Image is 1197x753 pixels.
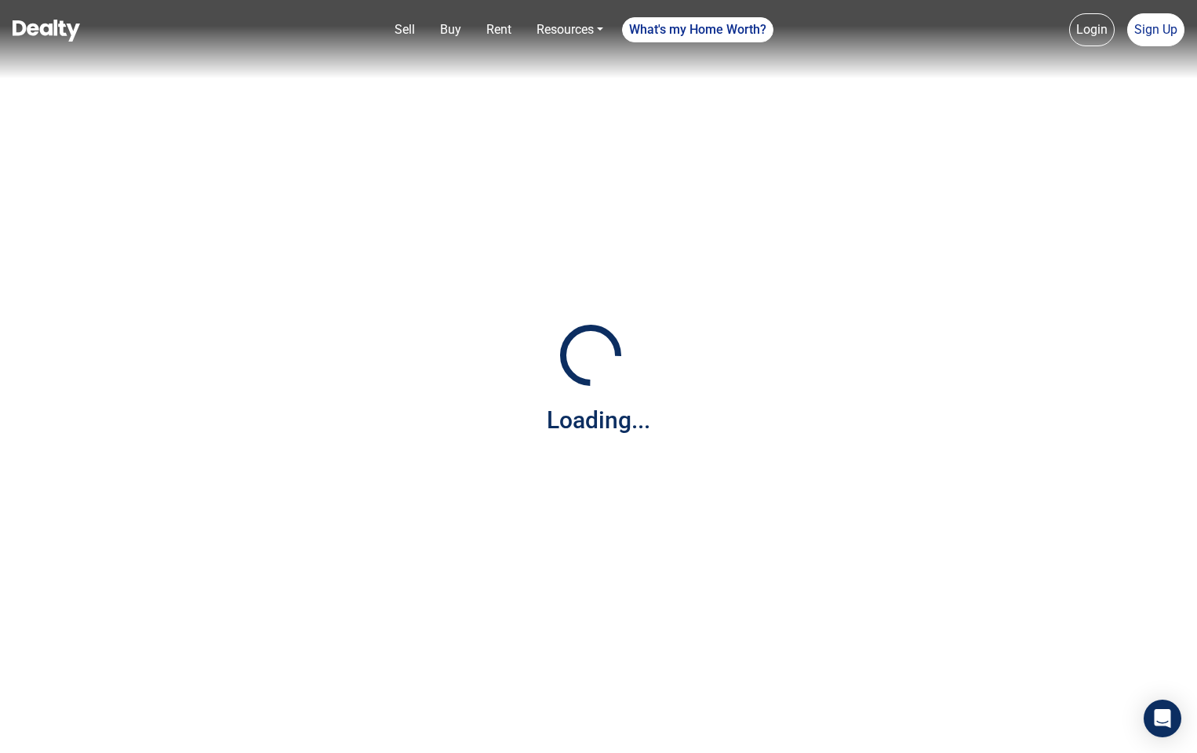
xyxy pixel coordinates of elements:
[1069,13,1115,46] a: Login
[551,316,630,395] img: Loading
[1127,13,1184,46] a: Sign Up
[8,706,55,753] iframe: BigID CMP Widget
[622,17,773,42] a: What's my Home Worth?
[434,14,468,45] a: Buy
[388,14,421,45] a: Sell
[13,20,80,42] img: Dealty - Buy, Sell & Rent Homes
[547,402,650,438] div: Loading...
[480,14,518,45] a: Rent
[530,14,609,45] a: Resources
[1144,700,1181,737] div: Open Intercom Messenger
